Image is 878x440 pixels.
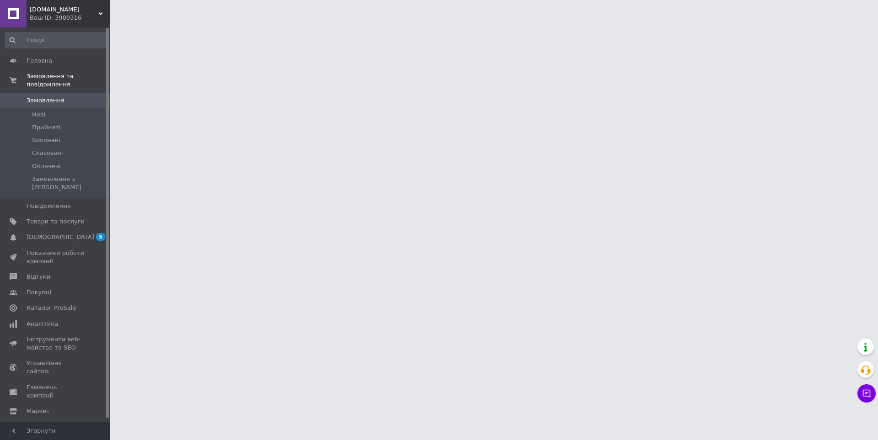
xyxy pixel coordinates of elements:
span: [DEMOGRAPHIC_DATA] [27,233,94,241]
span: PROSTOSHOP.TOP [30,5,98,14]
span: Аналітика [27,320,58,328]
span: Головна [27,57,52,65]
span: Показники роботи компанії [27,249,85,265]
div: Ваш ID: 3909316 [30,14,110,22]
span: Товари та послуги [27,217,85,226]
span: Замовлення з [PERSON_NAME] [32,175,107,191]
span: Оплачені [32,162,61,170]
span: Нові [32,111,45,119]
span: Замовлення [27,96,64,105]
button: Чат з покупцем [857,384,876,403]
span: Управління сайтом [27,359,85,376]
span: Гаманець компанії [27,383,85,400]
span: Інструменти веб-майстра та SEO [27,335,85,352]
span: Повідомлення [27,202,71,210]
span: Каталог ProSale [27,304,76,312]
span: Маркет [27,407,50,415]
span: Покупці [27,288,51,297]
span: Замовлення та повідомлення [27,72,110,89]
span: 5 [96,233,105,241]
span: Прийняті [32,123,60,132]
span: Відгуки [27,273,50,281]
span: Скасовані [32,149,63,157]
span: Виконані [32,136,60,144]
input: Пошук [5,32,108,48]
